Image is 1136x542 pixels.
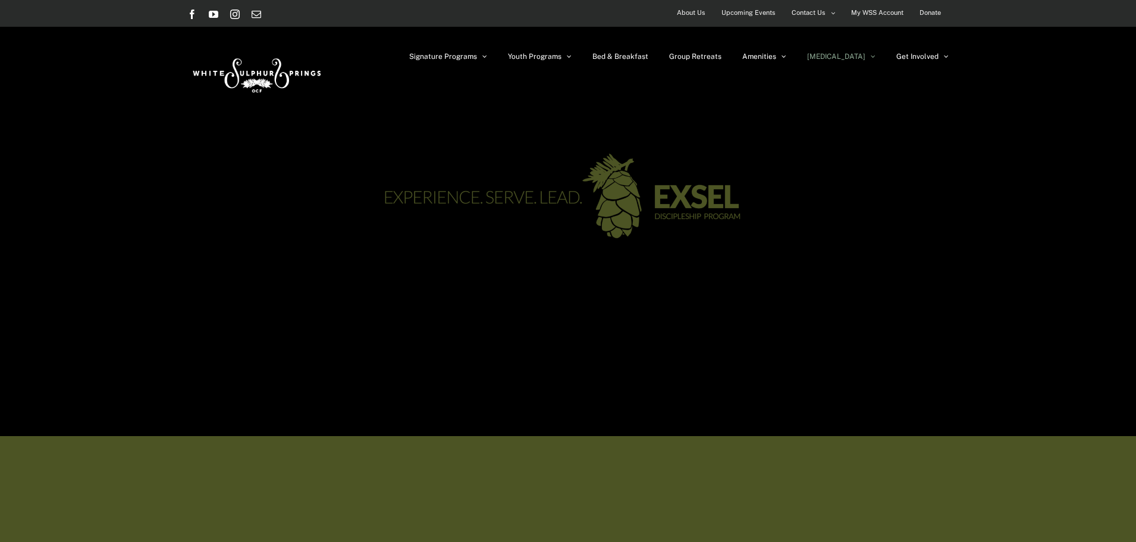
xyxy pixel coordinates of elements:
span: Youth Programs [508,53,561,60]
a: YouTube [209,10,218,19]
a: [MEDICAL_DATA] [807,27,875,86]
a: Get Involved [896,27,949,86]
a: Youth Programs [508,27,572,86]
a: Group Retreats [669,27,721,86]
span: Get Involved [896,53,939,60]
a: Amenities [742,27,786,86]
span: Donate [920,4,941,21]
span: [MEDICAL_DATA] [807,53,865,60]
img: White Sulphur Springs Logo [187,45,324,101]
span: Amenities [742,53,776,60]
a: Signature Programs [409,27,487,86]
a: Facebook [187,10,197,19]
span: Signature Programs [409,53,477,60]
span: My WSS Account [851,4,903,21]
a: Instagram [230,10,240,19]
img: exsel-green-logo-03 [360,137,776,257]
span: Group Retreats [669,53,721,60]
span: Upcoming Events [721,4,776,21]
span: Bed & Breakfast [592,53,648,60]
a: Email [252,10,261,19]
span: Contact Us [792,4,826,21]
nav: Main Menu [409,27,949,86]
a: Bed & Breakfast [592,27,648,86]
span: About Us [677,4,705,21]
